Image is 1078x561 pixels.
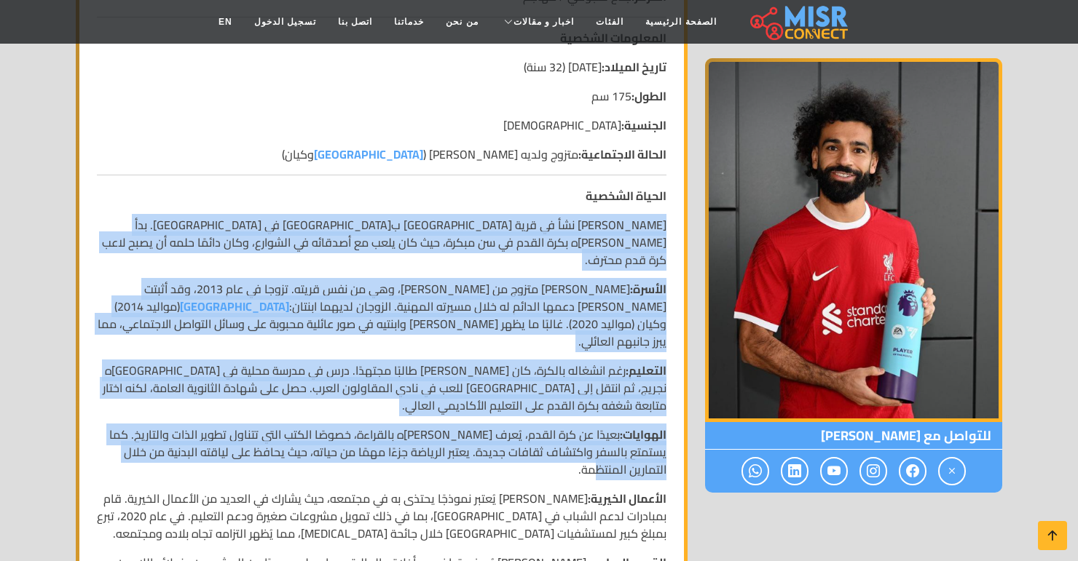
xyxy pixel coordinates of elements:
a: تسجيل الدخول [243,8,327,36]
p: رغم انشغاله بالكرة، كان [PERSON_NAME] طالبًا مجتهدًا. درس في مدرسة محلية في [GEOGRAPHIC_DATA]ه نج... [97,362,666,414]
a: [GEOGRAPHIC_DATA] [314,143,423,165]
a: الفئات [585,8,634,36]
p: [PERSON_NAME] متزوج من [PERSON_NAME]، وهي من نفس قريته. تزوجا في عام 2013، وقد أثبتت [PERSON_NAME... [97,280,666,350]
a: من نحن [435,8,489,36]
a: خدماتنا [383,8,435,36]
span: للتواصل مع [PERSON_NAME] [705,422,1002,450]
p: [PERSON_NAME] نشأ في قرية [GEOGRAPHIC_DATA] ب[GEOGRAPHIC_DATA] في [GEOGRAPHIC_DATA]. بدأ [PERSON_... [97,216,666,268]
span: اخبار و مقالات [514,15,575,28]
p: [PERSON_NAME] يُعتبر نموذجًا يحتذى به في مجتمعه، حيث يشارك في العديد من الأعمال الخيرية. قام بمبا... [97,490,666,542]
p: متزوج ولديه [PERSON_NAME] ( وكيان) [97,146,666,163]
strong: تاريخ الميلاد: [602,56,666,78]
p: 175 سم [97,87,666,105]
a: اخبار و مقالات [489,8,586,36]
strong: الحياة الشخصية [586,185,666,207]
img: main.misr_connect [750,4,848,40]
a: اتصل بنا [327,8,383,36]
p: [DATE] (32 سنة) [97,58,666,76]
a: [GEOGRAPHIC_DATA] [180,295,289,317]
strong: الحالة الاجتماعية: [578,143,666,165]
p: [DEMOGRAPHIC_DATA] [97,116,666,134]
strong: الجنسية: [621,114,666,136]
a: الصفحة الرئيسية [634,8,727,36]
strong: التعليم: [626,359,666,381]
strong: الهوايات: [620,423,666,445]
strong: الأعمال الخيرية: [588,488,666,509]
strong: الأسرة: [630,278,666,300]
img: محمد صلاح [705,58,1002,422]
a: EN [208,8,243,36]
strong: الطول: [632,85,666,107]
p: بعيدًا عن كرة القدم، يُعرف [PERSON_NAME]ه بالقراءة، خصوصًا الكتب التي تتناول تطوير الذات والتاريخ... [97,426,666,478]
